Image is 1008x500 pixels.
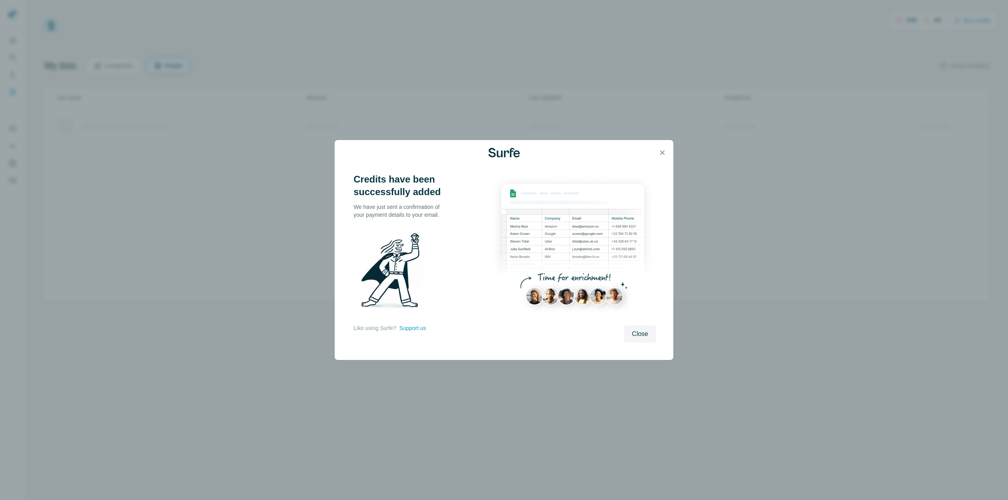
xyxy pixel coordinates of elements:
p: We have just sent a confirmation of your payment details to your email. [354,203,448,219]
img: Surfe Logo [488,148,520,157]
h3: Credits have been successfully added [354,173,448,198]
img: Surfe Illustration - Man holding diamond [354,228,435,316]
span: Close [632,329,648,339]
img: Enrichment Hub - Sheet Preview [490,173,656,321]
p: Like using Surfe? [354,324,396,332]
button: Close [624,325,656,343]
button: Support us [399,324,426,332]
